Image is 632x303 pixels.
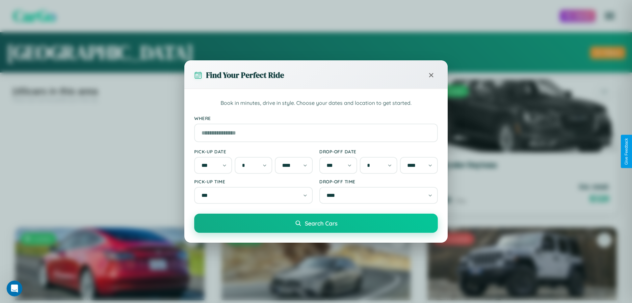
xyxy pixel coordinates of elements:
label: Where [194,115,438,121]
label: Drop-off Date [319,149,438,154]
span: Search Cars [305,220,337,227]
label: Drop-off Time [319,179,438,184]
h3: Find Your Perfect Ride [206,70,284,80]
button: Search Cars [194,214,438,233]
label: Pick-up Date [194,149,313,154]
p: Book in minutes, drive in style. Choose your dates and location to get started. [194,99,438,107]
label: Pick-up Time [194,179,313,184]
